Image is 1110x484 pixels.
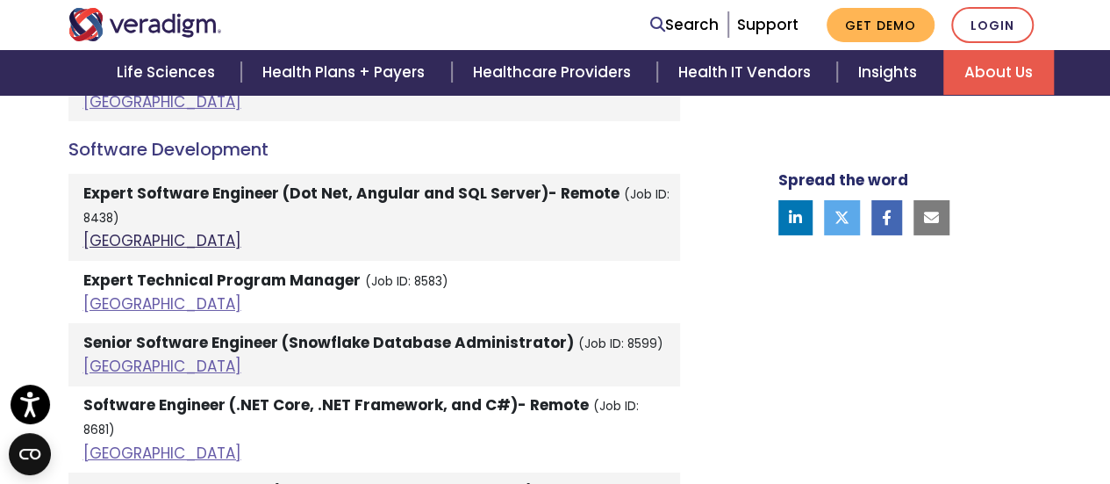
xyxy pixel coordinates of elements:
button: Open CMP widget [9,433,51,475]
strong: Expert Technical Program Manager [83,270,361,291]
a: Login [951,7,1034,43]
a: [GEOGRAPHIC_DATA] [83,230,241,251]
a: Health IT Vendors [657,50,837,95]
a: Healthcare Providers [452,50,657,95]
strong: Software Engineer (.NET Core, .NET Framework, and C#)- Remote [83,394,589,415]
small: (Job ID: 8583) [365,273,448,290]
a: Life Sciences [96,50,241,95]
strong: Senior Software Engineer (Snowflake Database Administrator) [83,332,574,353]
strong: Expert Software Engineer (Dot Net, Angular and SQL Server)- Remote [83,183,619,204]
a: Insights [837,50,943,95]
strong: Spread the word [778,169,908,190]
a: Get Demo [827,8,935,42]
small: (Job ID: 8599) [578,336,663,352]
a: About Us [943,50,1054,95]
a: Health Plans + Payers [241,50,451,95]
img: Veradigm logo [68,8,222,41]
a: Support [737,14,798,35]
a: Search [650,13,719,37]
a: [GEOGRAPHIC_DATA] [83,443,241,464]
a: [GEOGRAPHIC_DATA] [83,293,241,314]
a: [GEOGRAPHIC_DATA] [83,356,241,377]
h4: Software Development [68,139,680,160]
a: [GEOGRAPHIC_DATA] [83,91,241,112]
